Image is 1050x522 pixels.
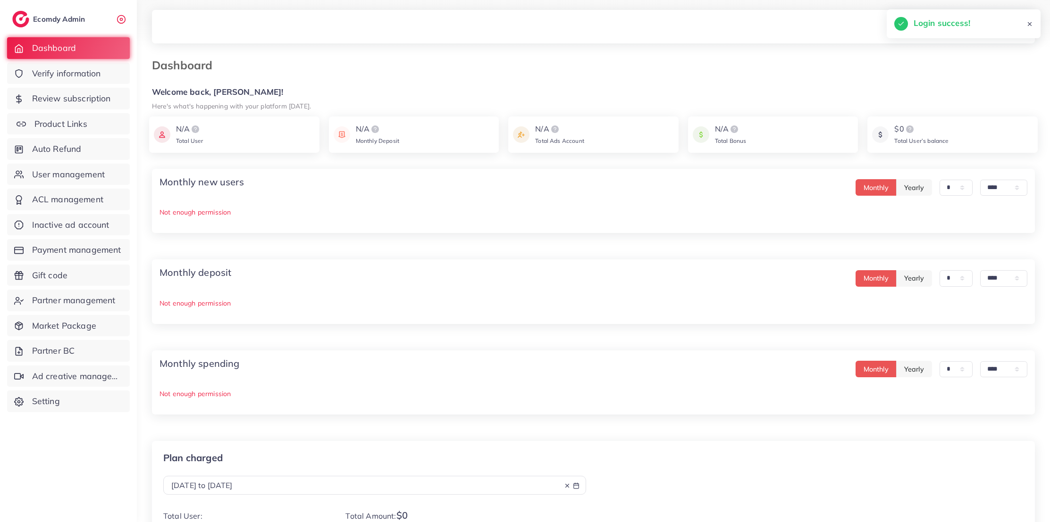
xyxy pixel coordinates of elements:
[32,370,123,382] span: Ad creative management
[345,510,586,522] p: Total Amount:
[7,340,130,362] a: Partner BC
[176,137,203,144] span: Total User
[729,124,740,135] img: logo
[163,510,330,522] p: Total User:
[152,58,220,72] h3: Dashboard
[7,315,130,337] a: Market Package
[693,124,709,146] img: icon payment
[7,214,130,236] a: Inactive ad account
[160,358,240,369] h4: Monthly spending
[7,265,130,286] a: Gift code
[12,11,29,27] img: logo
[32,168,105,181] span: User management
[370,124,381,135] img: logo
[535,124,584,135] div: N/A
[154,124,170,146] img: icon payment
[356,137,399,144] span: Monthly Deposit
[176,124,203,135] div: N/A
[7,37,130,59] a: Dashboard
[160,207,1027,218] p: Not enough permission
[160,176,244,188] h4: Monthly new users
[152,87,1035,97] h5: Welcome back, [PERSON_NAME]!
[914,17,970,29] h5: Login success!
[32,395,60,407] span: Setting
[396,509,408,521] span: $0
[7,390,130,412] a: Setting
[152,102,311,110] small: Here's what's happening with your platform [DATE].
[171,481,233,490] span: [DATE] to [DATE]
[32,244,121,256] span: Payment management
[7,290,130,311] a: Partner management
[856,361,897,377] button: Monthly
[32,193,103,206] span: ACL management
[896,270,932,287] button: Yearly
[715,137,747,144] span: Total Bonus
[7,138,130,160] a: Auto Refund
[7,113,130,135] a: Product Links
[34,118,87,130] span: Product Links
[896,179,932,196] button: Yearly
[549,124,561,135] img: logo
[160,298,1027,309] p: Not enough permission
[904,124,916,135] img: logo
[190,124,201,135] img: logo
[894,124,949,135] div: $0
[856,270,897,287] button: Monthly
[894,137,949,144] span: Total User’s balance
[896,361,932,377] button: Yearly
[535,137,584,144] span: Total Ads Account
[32,67,101,80] span: Verify information
[715,124,747,135] div: N/A
[334,124,350,146] img: icon payment
[32,320,96,332] span: Market Package
[7,88,130,109] a: Review subscription
[32,92,111,105] span: Review subscription
[7,365,130,387] a: Ad creative management
[7,164,130,185] a: User management
[513,124,529,146] img: icon payment
[160,388,1027,399] p: Not enough permission
[32,42,76,54] span: Dashboard
[7,189,130,210] a: ACL management
[33,15,87,24] h2: Ecomdy Admin
[32,143,82,155] span: Auto Refund
[160,267,231,278] h4: Monthly deposit
[356,124,399,135] div: N/A
[163,452,586,464] p: Plan charged
[32,294,116,307] span: Partner management
[7,63,130,84] a: Verify information
[12,11,87,27] a: logoEcomdy Admin
[32,345,75,357] span: Partner BC
[872,124,889,146] img: icon payment
[856,179,897,196] button: Monthly
[32,219,109,231] span: Inactive ad account
[7,239,130,261] a: Payment management
[32,269,67,282] span: Gift code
